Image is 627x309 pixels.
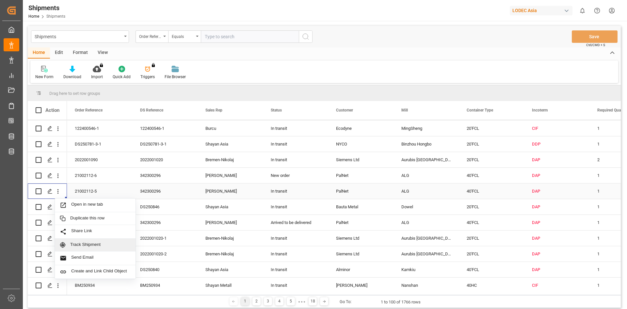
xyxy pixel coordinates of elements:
[28,246,67,262] div: Press SPACE to select this row.
[328,278,394,293] div: [PERSON_NAME]
[50,47,68,59] div: Edit
[328,152,394,167] div: Siemens Ltd
[394,121,459,136] div: MingSheng
[309,297,317,305] div: 18
[198,121,263,136] div: Burcu
[172,32,194,40] div: Equals
[241,297,249,305] div: 1
[532,278,582,293] div: CIF
[28,215,67,231] div: Press SPACE to select this row.
[394,246,459,262] div: Aurubis [GEOGRAPHIC_DATA]
[394,278,459,293] div: Nanshan
[264,297,272,305] div: 3
[205,108,222,112] span: Sales Rep
[532,262,582,277] div: DAP
[590,3,604,18] button: Help Center
[394,183,459,199] div: ALG
[67,168,132,183] div: 21002112-6
[459,121,524,136] div: 20'FCL
[532,152,582,167] div: DAP
[510,6,572,15] div: LODEC Asia
[336,108,353,112] span: Customer
[75,108,103,112] span: Order Reference
[532,247,582,262] div: DAP
[394,231,459,246] div: Aurubis [GEOGRAPHIC_DATA]
[31,30,129,43] button: open menu
[532,231,582,246] div: DAP
[198,231,263,246] div: Bremen-Nikolaj
[28,47,50,59] div: Home
[45,107,59,113] div: Action
[263,152,328,167] div: In transit
[263,121,328,136] div: In transit
[198,262,263,277] div: Shayan Asia
[132,246,198,262] div: 2022001020-2
[263,183,328,199] div: In transit
[93,47,113,59] div: View
[459,278,524,293] div: 40HC
[328,215,394,230] div: PalNet
[459,199,524,215] div: 20'FCL
[263,136,328,152] div: In transit
[198,168,263,183] div: [PERSON_NAME]
[113,74,131,80] div: Quick Add
[271,108,282,112] span: Status
[459,168,524,183] div: 40'FCL
[328,199,394,215] div: Bauta Metal
[252,297,261,305] div: 2
[263,278,328,293] div: In transit
[28,136,67,152] div: Press SPACE to select this row.
[67,121,132,136] div: 122400546-1
[459,183,524,199] div: 40'FCL
[394,199,459,215] div: Dowel
[459,136,524,152] div: 20'FCL
[168,30,201,43] button: open menu
[459,231,524,246] div: 20'FCL
[263,215,328,230] div: Arrived to be delivered
[340,299,351,305] div: Go To:
[132,168,198,183] div: 342300296
[132,278,198,293] div: BM250934
[140,108,163,112] span: DS Reference
[394,168,459,183] div: ALG
[49,91,100,96] span: Drag here to set row groups
[328,246,394,262] div: Siemens Ltd
[401,108,408,112] span: Mill
[459,262,524,277] div: 40'FCL
[67,152,132,167] div: 2022001090
[328,183,394,199] div: PalNet
[28,152,67,168] div: Press SPACE to select this row.
[201,30,299,43] input: Type to search
[28,278,67,293] div: Press SPACE to select this row.
[132,183,198,199] div: 342300296
[198,246,263,262] div: Bremen-Nikolaj
[68,47,93,59] div: Format
[132,215,198,230] div: 342300296
[572,30,618,43] button: Save
[35,74,54,80] div: New Form
[136,30,168,43] button: open menu
[532,215,582,230] div: DAP
[532,168,582,183] div: DAP
[510,4,575,17] button: LODEC Asia
[28,183,67,199] div: Press SPACE to select this row.
[198,199,263,215] div: Shayan Asia
[532,121,582,136] div: CIF
[328,121,394,136] div: Ecodyne
[459,152,524,167] div: 20'FCL
[28,3,65,13] div: Shipments
[28,121,67,136] div: Press SPACE to select this row.
[198,136,263,152] div: Shayan Asia
[198,215,263,230] div: [PERSON_NAME]
[35,32,122,40] div: Shipments
[263,231,328,246] div: In transit
[132,121,198,136] div: 122400546-1
[165,74,186,80] div: File Browser
[328,136,394,152] div: NYCO
[394,136,459,152] div: Binzhou Hongbo
[381,299,421,305] div: 1 to 100 of 1766 rows
[394,152,459,167] div: Aurubis [GEOGRAPHIC_DATA]
[28,199,67,215] div: Press SPACE to select this row.
[263,246,328,262] div: In transit
[394,262,459,277] div: Kamkiu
